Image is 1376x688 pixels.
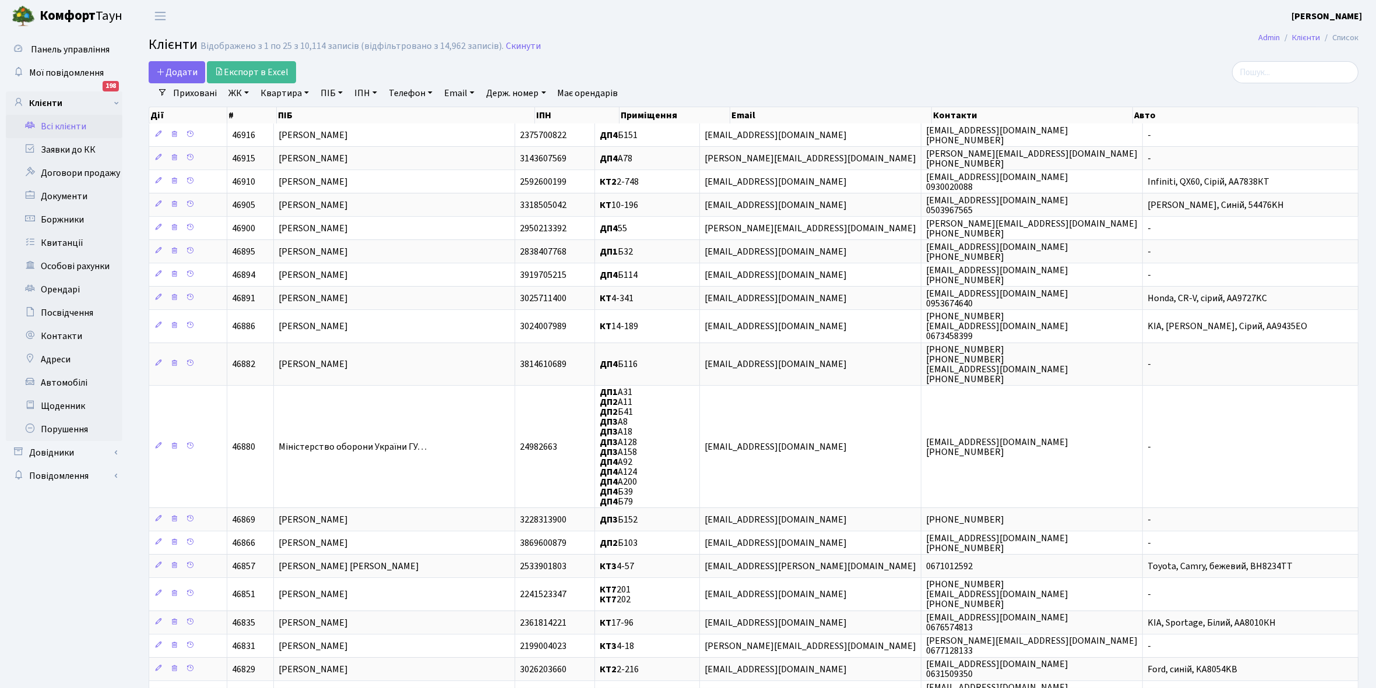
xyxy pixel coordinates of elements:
span: [EMAIL_ADDRESS][DOMAIN_NAME] [705,537,847,549]
span: [EMAIL_ADDRESS][DOMAIN_NAME] 0631509350 [926,658,1068,680]
span: 4-341 [600,292,634,305]
a: Посвідчення [6,301,122,324]
span: [PERSON_NAME] [279,129,348,142]
div: Відображено з 1 по 25 з 10,114 записів (відфільтровано з 14,962 записів). [200,41,504,52]
span: [PERSON_NAME] [279,588,348,601]
a: Клієнти [1292,31,1320,44]
span: 3228313900 [520,513,566,526]
span: - [1148,152,1151,165]
span: - [1148,588,1151,601]
a: Телефон [384,83,437,103]
span: 2533901803 [520,560,566,573]
span: Toyota, Camry, бежевий, BH8234ТТ [1148,560,1293,573]
a: Квитанції [6,231,122,255]
span: 3024007989 [520,320,566,333]
span: 46895 [232,245,255,258]
a: Адреси [6,348,122,371]
b: ДП4 [600,485,618,498]
b: ДП4 [600,495,618,508]
span: - [1148,640,1151,652]
span: 46882 [232,358,255,371]
span: Додати [156,66,198,79]
span: 46829 [232,663,255,676]
input: Пошук... [1232,61,1359,83]
span: [EMAIL_ADDRESS][DOMAIN_NAME] [705,199,847,211]
a: Заявки до КК [6,138,122,161]
span: [PERSON_NAME] [279,663,348,676]
b: ДП2 [600,396,618,408]
a: Додати [149,61,205,83]
th: # [227,107,277,124]
span: Б103 [600,537,638,549]
a: Автомобілі [6,371,122,394]
span: [PHONE_NUMBER] [EMAIL_ADDRESS][DOMAIN_NAME] [PHONE_NUMBER] [926,578,1068,611]
a: Держ. номер [481,83,550,103]
span: [PHONE_NUMBER] [EMAIL_ADDRESS][DOMAIN_NAME] 0673458399 [926,310,1068,343]
span: Клієнти [149,34,198,55]
b: ДП4 [600,358,618,371]
span: [EMAIL_ADDRESS][PERSON_NAME][DOMAIN_NAME] [705,560,916,573]
button: Переключити навігацію [146,6,175,26]
span: [PERSON_NAME] [279,513,348,526]
a: Договори продажу [6,161,122,185]
span: 2361814221 [520,616,566,629]
span: [PERSON_NAME] [279,175,348,188]
b: ДП4 [600,475,618,488]
b: ДП4 [600,129,618,142]
span: 3026203660 [520,663,566,676]
span: [EMAIL_ADDRESS][DOMAIN_NAME] [705,663,847,676]
span: [PERSON_NAME] [279,616,348,629]
span: - [1148,222,1151,235]
span: Ford, синій, KA8054KB [1148,663,1237,676]
li: Список [1320,31,1359,44]
span: [PERSON_NAME][EMAIL_ADDRESS][DOMAIN_NAME] [705,152,916,165]
a: Боржники [6,208,122,231]
span: 14-189 [600,320,638,333]
b: КТ [600,616,611,629]
span: 2241523347 [520,588,566,601]
b: КТ [600,199,611,211]
span: 2838407768 [520,245,566,258]
a: Повідомлення [6,464,122,488]
span: 3814610689 [520,358,566,371]
a: Документи [6,185,122,208]
span: 55 [600,222,627,235]
span: 2-748 [600,175,639,188]
span: [EMAIL_ADDRESS][DOMAIN_NAME] [705,245,847,258]
span: [PERSON_NAME] [279,199,348,211]
span: 3919705215 [520,269,566,281]
span: - [1148,245,1151,258]
span: KIA, [PERSON_NAME], Сірий, AA9435EO [1148,320,1307,333]
a: Скинути [506,41,541,52]
span: Б152 [600,513,638,526]
img: logo.png [12,5,35,28]
span: [PERSON_NAME][EMAIL_ADDRESS][DOMAIN_NAME] 0677128133 [926,634,1138,657]
span: 24982663 [520,440,557,453]
b: КТ2 [600,663,617,676]
a: ІПН [350,83,382,103]
b: ДП2 [600,405,618,418]
span: 4-57 [600,560,634,573]
b: КТ7 [600,593,617,606]
b: ДП2 [600,537,618,549]
span: 46869 [232,513,255,526]
span: 46866 [232,537,255,549]
span: [EMAIL_ADDRESS][DOMAIN_NAME] 0953674640 [926,287,1068,310]
b: ДП4 [600,269,618,281]
span: А78 [600,152,632,165]
span: [EMAIL_ADDRESS][DOMAIN_NAME] [705,269,847,281]
span: [EMAIL_ADDRESS][DOMAIN_NAME] [PHONE_NUMBER] [926,124,1068,147]
a: Всі клієнти [6,115,122,138]
b: ДП4 [600,222,618,235]
a: Орендарі [6,278,122,301]
span: Б32 [600,245,633,258]
a: ПІБ [316,83,347,103]
a: Порушення [6,418,122,441]
b: ДП3 [600,513,618,526]
a: Особові рахунки [6,255,122,278]
span: 17-96 [600,616,634,629]
span: 0671012592 [926,560,973,573]
span: 3025711400 [520,292,566,305]
b: КТ [600,320,611,333]
span: 46880 [232,440,255,453]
